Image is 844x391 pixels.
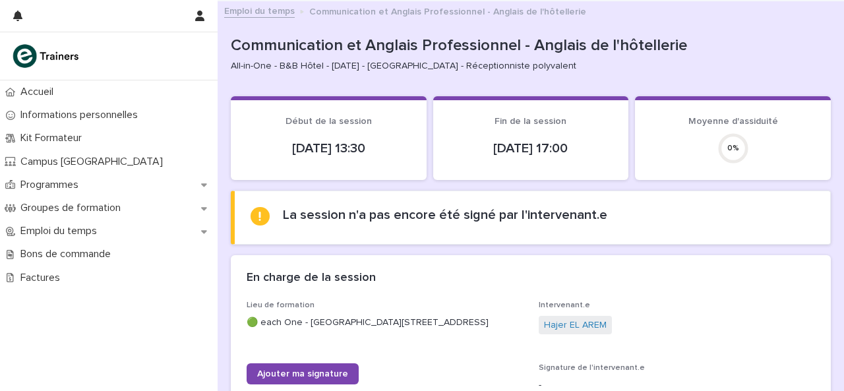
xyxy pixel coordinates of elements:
p: Groupes de formation [15,202,131,214]
p: All-in-One - B&B Hôtel - [DATE] - [GEOGRAPHIC_DATA] - Réceptionniste polyvalent [231,61,820,72]
span: Fin de la session [495,117,566,126]
p: Bons de commande [15,248,121,260]
a: Hajer EL AREM [544,318,607,332]
p: Accueil [15,86,64,98]
span: Ajouter ma signature [257,369,348,378]
p: Factures [15,272,71,284]
p: Informations personnelles [15,109,148,121]
span: Moyenne d'assiduité [688,117,778,126]
span: Signature de l'intervenant.e [539,364,645,372]
p: Kit Formateur [15,132,92,144]
a: Emploi du temps [224,3,295,18]
img: K0CqGN7SDeD6s4JG8KQk [11,43,83,69]
p: [DATE] 17:00 [449,140,613,156]
p: Communication et Anglais Professionnel - Anglais de l'hôtellerie [309,3,586,18]
p: Communication et Anglais Professionnel - Anglais de l'hôtellerie [231,36,826,55]
p: 🟢 each One - [GEOGRAPHIC_DATA][STREET_ADDRESS] [247,316,523,330]
div: 0 % [717,144,749,153]
h2: En charge de la session [247,271,376,286]
p: Emploi du temps [15,225,107,237]
p: Campus [GEOGRAPHIC_DATA] [15,156,173,168]
span: Intervenant.e [539,301,590,309]
span: Lieu de formation [247,301,315,309]
p: Programmes [15,179,89,191]
span: Début de la session [286,117,372,126]
h2: La session n'a pas encore été signé par l'intervenant.e [283,207,607,223]
a: Ajouter ma signature [247,363,359,384]
p: [DATE] 13:30 [247,140,411,156]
